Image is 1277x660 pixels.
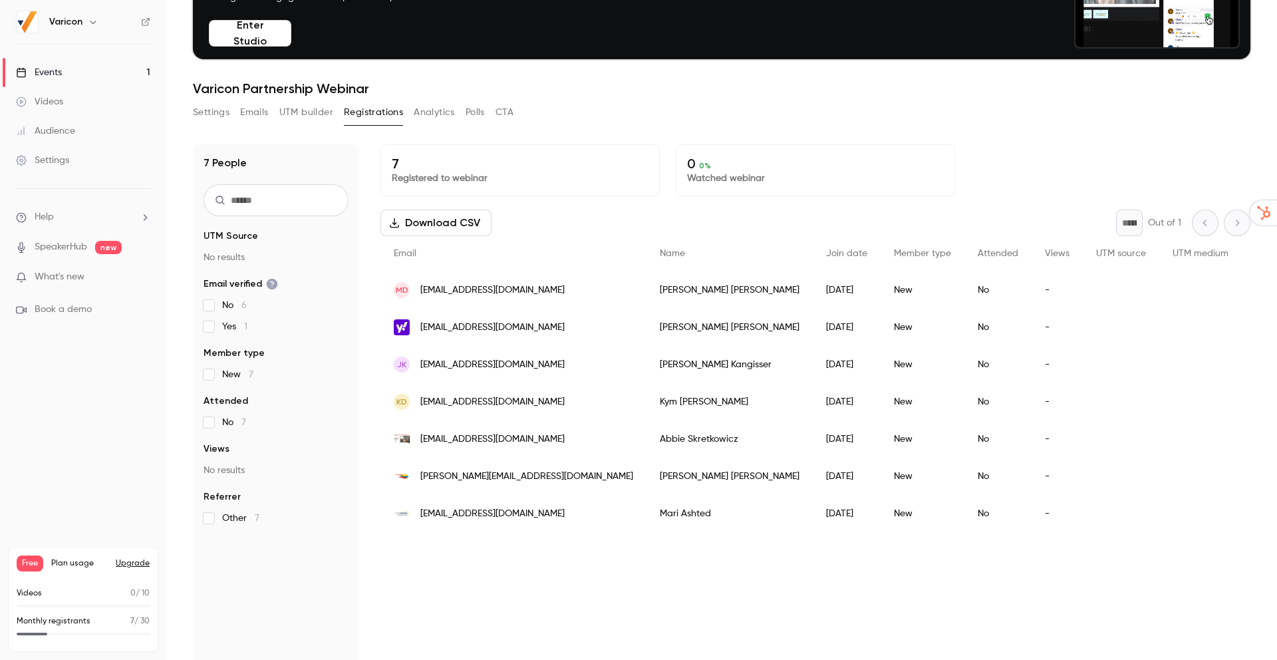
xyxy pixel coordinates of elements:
span: UTM Source [204,230,258,243]
div: [PERSON_NAME] Kangisser [646,346,813,383]
div: New [881,458,964,495]
div: No [964,495,1032,532]
span: UTM source [1096,249,1146,258]
div: - [1032,309,1083,346]
div: - [1032,458,1083,495]
div: [DATE] [813,271,881,309]
div: No [964,383,1032,420]
span: 0 [130,589,136,597]
img: Varicon [17,11,38,33]
h6: Varicon [49,15,82,29]
span: Join date [826,249,867,258]
li: help-dropdown-opener [16,210,150,224]
span: No [222,416,246,429]
p: Registered to webinar [392,172,648,185]
p: Out of 1 [1148,216,1181,230]
button: Settings [193,102,229,123]
div: - [1032,271,1083,309]
span: 7 [241,418,246,427]
span: New [222,368,253,381]
span: KD [396,396,407,408]
div: Mari Ashted [646,495,813,532]
span: Member type [894,249,951,258]
p: Videos [17,587,42,599]
button: Polls [466,102,485,123]
span: 7 [130,617,134,625]
div: [DATE] [813,420,881,458]
span: [EMAIL_ADDRESS][DOMAIN_NAME] [420,395,565,409]
div: New [881,383,964,420]
h1: Varicon Partnership Webinar [193,81,1250,96]
span: Other [222,512,259,525]
span: JK [397,359,406,371]
span: Name [660,249,685,258]
section: facet-groups [204,230,349,525]
div: Events [16,66,62,79]
div: [DATE] [813,346,881,383]
div: New [881,271,964,309]
button: Download CSV [380,210,492,236]
span: Email [394,249,416,258]
button: Analytics [414,102,455,123]
span: new [95,241,122,254]
button: Upgrade [116,558,150,569]
span: [PERSON_NAME][EMAIL_ADDRESS][DOMAIN_NAME] [420,470,633,484]
div: Abbie Skretkowicz [646,420,813,458]
div: [PERSON_NAME] [PERSON_NAME] [646,458,813,495]
span: [EMAIL_ADDRESS][DOMAIN_NAME] [420,283,565,297]
span: [EMAIL_ADDRESS][DOMAIN_NAME] [420,432,565,446]
span: Plan usage [51,558,108,569]
span: Member type [204,347,265,360]
span: 0 % [699,161,711,170]
div: New [881,309,964,346]
span: 7 [255,514,259,523]
div: Kym [PERSON_NAME] [646,383,813,420]
p: Monthly registrants [17,615,90,627]
span: Referrer [204,490,241,504]
div: [DATE] [813,495,881,532]
button: CTA [496,102,513,123]
div: [PERSON_NAME] [PERSON_NAME] [646,309,813,346]
p: / 10 [130,587,150,599]
img: simacopartners.com.au [394,468,410,484]
span: Free [17,556,43,572]
div: New [881,495,964,532]
div: - [1032,495,1083,532]
a: SpeakerHub [35,240,87,254]
p: 7 [392,156,648,172]
span: Yes [222,320,247,333]
div: No [964,346,1032,383]
div: No [964,271,1032,309]
span: 6 [241,301,247,310]
button: Emails [240,102,268,123]
button: Enter Studio [209,20,291,47]
span: 1 [244,322,247,331]
div: - [1032,420,1083,458]
div: New [881,420,964,458]
img: adeptbooks.com.au [394,434,410,444]
span: 7 [249,370,253,379]
img: yahoo.com.au [394,319,410,335]
span: Views [1045,249,1069,258]
p: Watched webinar [687,172,944,185]
span: [EMAIL_ADDRESS][DOMAIN_NAME] [420,358,565,372]
button: UTM builder [279,102,333,123]
div: - [1032,383,1083,420]
img: yourwealthcollective.com.au [394,506,410,522]
h1: 7 People [204,155,247,171]
span: [EMAIL_ADDRESS][DOMAIN_NAME] [420,321,565,335]
span: No [222,299,247,312]
span: Attended [978,249,1018,258]
span: What's new [35,270,84,284]
span: Book a demo [35,303,92,317]
div: Audience [16,124,75,138]
div: [DATE] [813,309,881,346]
div: Settings [16,154,69,167]
div: No [964,309,1032,346]
p: No results [204,251,349,264]
span: Help [35,210,54,224]
div: Videos [16,95,63,108]
span: md [396,284,408,296]
p: 0 [687,156,944,172]
span: [EMAIL_ADDRESS][DOMAIN_NAME] [420,507,565,521]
